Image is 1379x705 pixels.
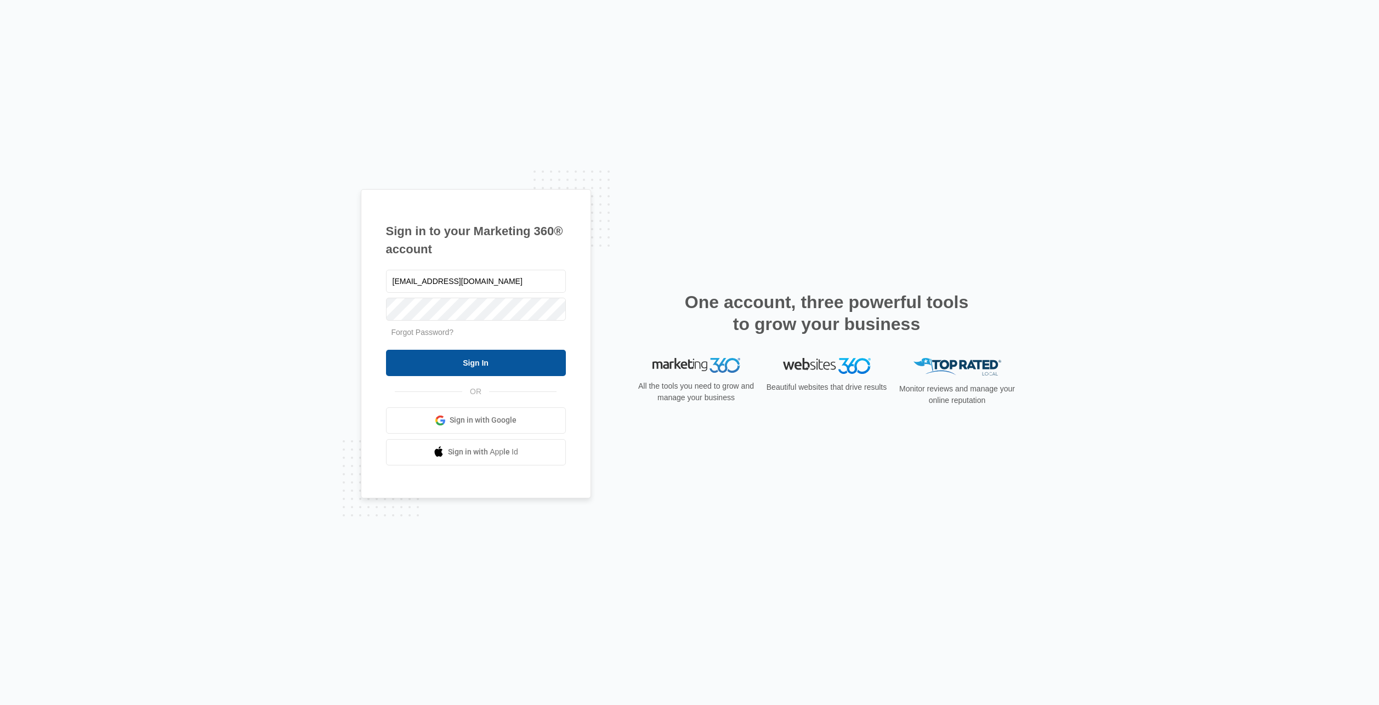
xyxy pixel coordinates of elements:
input: Sign In [386,350,566,376]
img: Websites 360 [783,358,871,374]
a: Forgot Password? [391,328,454,337]
span: OR [462,386,489,397]
img: Marketing 360 [652,358,740,373]
h1: Sign in to your Marketing 360® account [386,222,566,258]
a: Sign in with Apple Id [386,439,566,465]
p: Beautiful websites that drive results [765,382,888,393]
p: Monitor reviews and manage your online reputation [896,383,1019,406]
img: Top Rated Local [913,358,1001,376]
span: Sign in with Google [450,414,517,426]
p: All the tools you need to grow and manage your business [635,380,758,403]
span: Sign in with Apple Id [448,446,518,458]
input: Email [386,270,566,293]
a: Sign in with Google [386,407,566,434]
h2: One account, three powerful tools to grow your business [682,291,972,335]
